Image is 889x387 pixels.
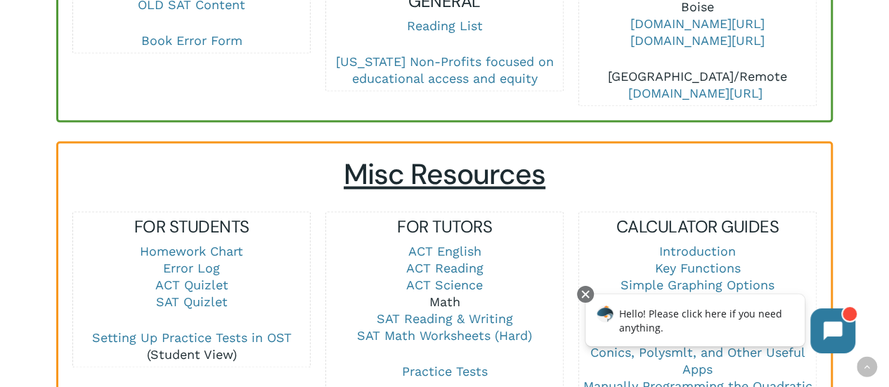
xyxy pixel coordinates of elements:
[326,216,562,238] h5: FOR TUTORS
[630,33,765,48] a: [DOMAIN_NAME][URL]
[344,156,545,193] span: Misc Resources
[141,33,242,48] a: Book Error Form
[590,345,805,376] a: Conics, Polysmlt, and Other Useful Apps
[402,364,488,379] a: Practice Tests
[156,294,228,309] a: SAT Quizlet
[408,244,481,258] a: ACT English
[140,244,243,258] a: Homework Chart
[406,261,484,275] a: ACT Reading
[377,311,513,326] a: SAT Reading & Writing
[163,261,220,275] a: Error Log
[571,283,869,367] iframe: Chatbot
[659,244,736,258] a: Introduction
[621,277,774,292] a: Simple Graphing Options
[357,328,532,343] a: SAT Math Worksheets (Hard)
[92,330,292,345] a: Setting Up Practice Tests in OST
[155,277,228,292] a: ACT Quizlet
[628,86,763,100] a: [DOMAIN_NAME][URL]
[579,216,815,238] h5: CALCULATOR GUIDES
[73,329,309,363] p: (Student View)
[429,294,460,309] a: Math
[654,261,740,275] a: Key Functions
[579,68,815,102] p: [GEOGRAPHIC_DATA]/Remote
[336,54,554,86] a: [US_STATE] Non-Profits focused on educational access and equity
[630,16,765,31] a: [DOMAIN_NAME][URL]
[406,277,483,292] a: ACT Science
[73,216,309,238] h5: FOR STUDENTS
[407,18,483,33] a: Reading List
